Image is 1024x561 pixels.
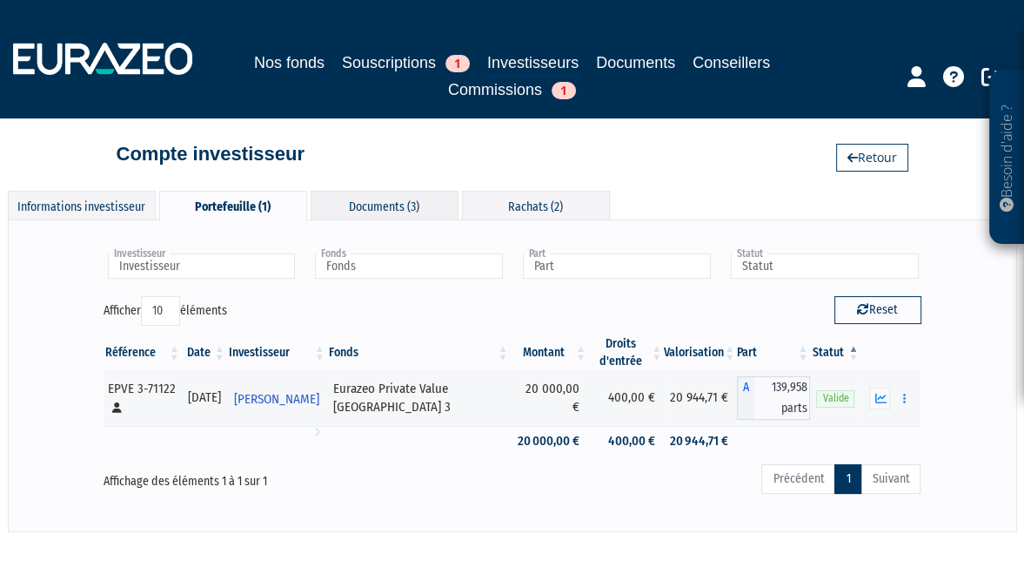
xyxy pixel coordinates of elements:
[596,51,675,75] a: Documents
[104,463,429,490] div: Affichage des éléments 1 à 1 sur 1
[227,335,327,370] th: Investisseur: activer pour trier la colonne par ordre croissant
[234,383,319,416] span: [PERSON_NAME]
[104,296,227,326] label: Afficher éléments
[588,335,664,370] th: Droits d'entrée: activer pour trier la colonne par ordre croissant
[693,51,770,75] a: Conseillers
[487,51,579,78] a: Investisseurs
[664,335,737,370] th: Valorisation: activer pour trier la colonne par ordre croissant
[112,402,122,413] i: [Français] Personne physique
[327,335,511,370] th: Fonds: activer pour trier la colonne par ordre croissant
[510,426,587,456] td: 20 000,00 €
[13,43,192,74] img: 1732889491-logotype_eurazeo_blanc_rvb.png
[810,335,860,370] th: Statut : activer pour trier la colonne par ordre d&eacute;croissant
[314,416,320,448] i: Voir l'investisseur
[182,335,227,370] th: Date: activer pour trier la colonne par ordre croissant
[836,144,908,172] a: Retour
[117,144,305,165] h4: Compte investisseur
[737,335,810,370] th: Part: activer pour trier la colonne par ordre croissant
[834,464,861,494] a: 1
[588,426,664,456] td: 400,00 €
[462,191,610,220] div: Rachats (2)
[254,51,325,75] a: Nos fonds
[333,380,505,417] div: Eurazeo Private Value [GEOGRAPHIC_DATA] 3
[588,370,664,426] td: 400,00 €
[448,78,576,102] a: Commissions1
[227,381,327,416] a: [PERSON_NAME]
[834,296,921,324] button: Reset
[664,370,737,426] td: 20 944,71 €
[816,390,854,407] span: Valide
[311,191,458,220] div: Documents (3)
[159,191,307,220] div: Portefeuille (1)
[8,191,156,220] div: Informations investisseur
[510,370,587,426] td: 20 000,00 €
[664,426,737,456] td: 20 944,71 €
[510,335,587,370] th: Montant: activer pour trier la colonne par ordre croissant
[445,55,470,72] span: 1
[754,376,810,420] span: 139,958 parts
[737,376,754,420] span: A
[108,380,176,417] div: EPVE 3-71122
[104,335,182,370] th: Référence : activer pour trier la colonne par ordre croissant
[141,296,180,326] select: Afficheréléments
[342,51,470,75] a: Souscriptions1
[737,376,810,420] div: A - Eurazeo Private Value Europe 3
[997,79,1017,236] p: Besoin d'aide ?
[188,389,221,407] div: [DATE]
[552,82,576,99] span: 1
